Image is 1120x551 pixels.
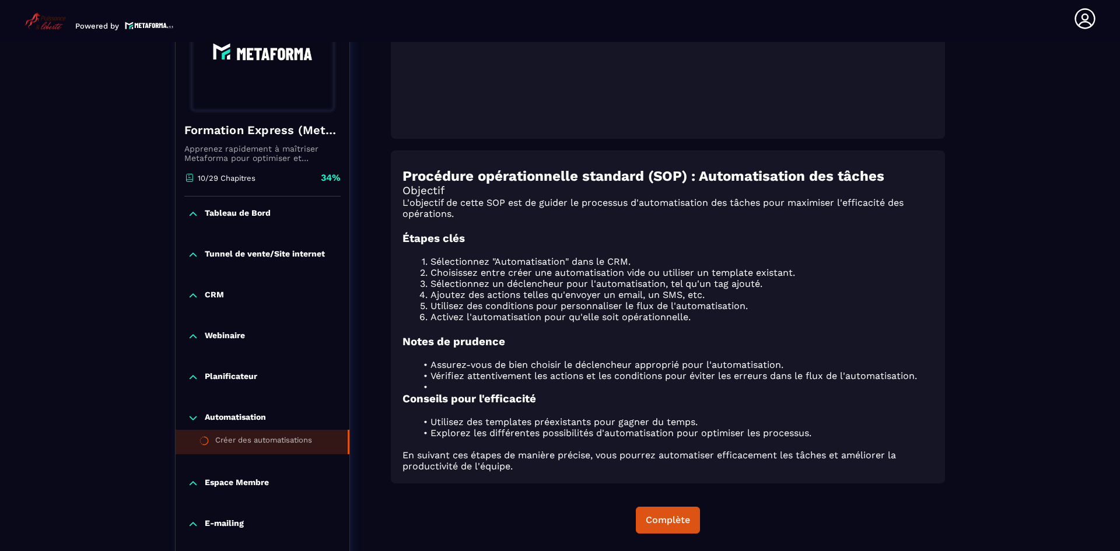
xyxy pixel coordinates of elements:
[416,416,933,427] li: Utilisez des templates préexistants pour gagner du temps.
[636,507,700,534] button: Complète
[184,122,341,138] h4: Formation Express (Metaforma)
[205,371,257,383] p: Planificateur
[416,359,933,370] li: Assurez-vous de bien choisir le déclencheur approprié pour l'automatisation.
[416,289,933,300] li: Ajoutez des actions telles qu'envoyer un email, un SMS, etc.
[23,12,66,30] img: logo-branding
[184,144,341,163] p: Apprenez rapidement à maîtriser Metaforma pour optimiser et automatiser votre business. 🚀
[416,370,933,381] li: Vérifiez attentivement les actions et les conditions pour éviter les erreurs dans le flux de l'au...
[402,168,884,184] strong: Procédure opérationnelle standard (SOP) : Automatisation des tâches
[125,20,174,30] img: logo
[416,300,933,311] li: Utilisez des conditions pour personnaliser le flux de l'automatisation.
[205,208,271,220] p: Tableau de Bord
[416,278,933,289] li: Sélectionnez un déclencheur pour l'automatisation, tel qu'un tag ajouté.
[205,518,244,530] p: E-mailing
[205,249,325,261] p: Tunnel de vente/Site internet
[416,256,933,267] li: Sélectionnez "Automatisation" dans le CRM.
[198,173,256,182] p: 10/29 Chapitres
[402,392,536,405] strong: Conseils pour l'efficacité
[416,427,933,438] li: Explorez les différentes possibilités d'automatisation pour optimiser les processus.
[402,197,933,219] p: L'objectif de cette SOP est de guider le processus d'automatisation des tâches pour maximiser l'e...
[75,22,119,30] p: Powered by
[416,311,933,322] li: Activez l'automatisation pour qu'elle soit opérationnelle.
[646,514,690,526] div: Complète
[402,184,933,197] h3: Objectif
[215,436,312,448] div: Créer des automatisations
[402,232,465,245] strong: Étapes clés
[205,412,266,424] p: Automatisation
[205,290,224,301] p: CRM
[205,331,245,342] p: Webinaire
[402,335,505,348] strong: Notes de prudence
[416,267,933,278] li: Choisissez entre créer une automatisation vide ou utiliser un template existant.
[402,450,933,472] p: En suivant ces étapes de manière précise, vous pourrez automatiser efficacement les tâches et amé...
[205,478,269,489] p: Espace Membre
[321,171,341,184] p: 34%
